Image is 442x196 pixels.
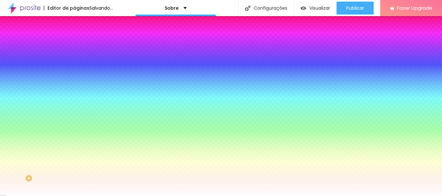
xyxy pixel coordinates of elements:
p: Sobre [165,6,179,10]
button: Visualizar [294,2,337,15]
div: Editor de páginas [44,6,89,10]
span: Visualizar [309,5,330,11]
span: Fazer Upgrade [397,5,432,11]
div: Salvando... [89,6,113,10]
button: Publicar [337,2,374,15]
span: Publicar [346,5,364,11]
img: view-1.svg [301,5,306,11]
img: Icone [245,5,250,11]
